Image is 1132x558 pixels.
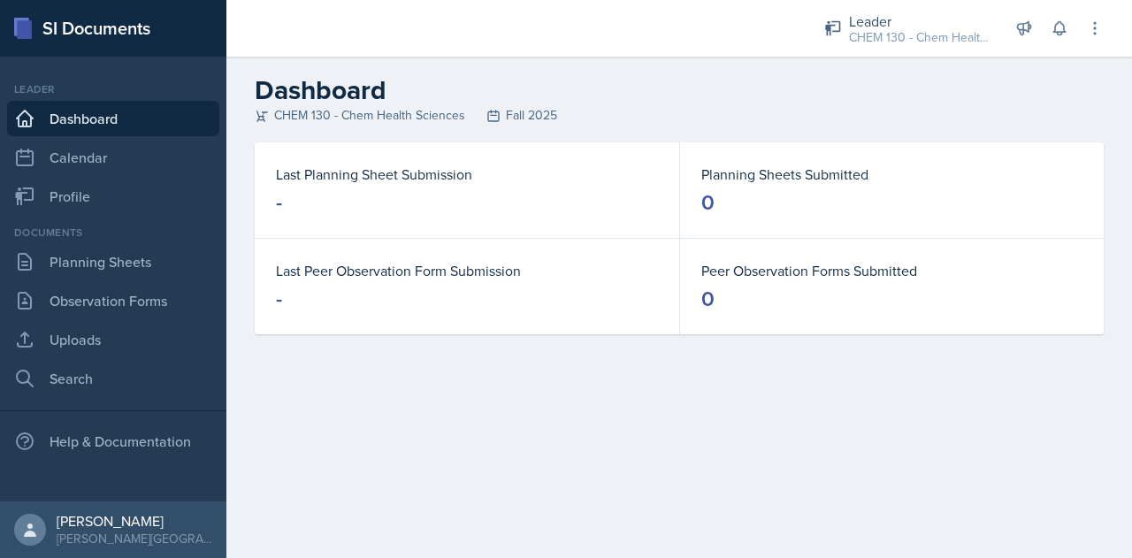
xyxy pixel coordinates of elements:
a: Profile [7,179,219,214]
div: [PERSON_NAME][GEOGRAPHIC_DATA] [57,530,212,547]
div: Documents [7,225,219,241]
a: Calendar [7,140,219,175]
div: 0 [701,188,715,217]
div: CHEM 130 - Chem Health Sciences Fall 2025 [255,106,1104,125]
h2: Dashboard [255,74,1104,106]
div: CHEM 130 - Chem Health Sciences / Fall 2025 [849,28,990,47]
a: Planning Sheets [7,244,219,279]
div: Leader [849,11,990,32]
div: [PERSON_NAME] [57,512,212,530]
a: Uploads [7,322,219,357]
div: Help & Documentation [7,424,219,459]
dt: Peer Observation Forms Submitted [701,260,1082,281]
dt: Planning Sheets Submitted [701,164,1082,185]
dt: Last Planning Sheet Submission [276,164,658,185]
a: Search [7,361,219,396]
div: Leader [7,81,219,97]
div: 0 [701,285,715,313]
a: Observation Forms [7,283,219,318]
a: Dashboard [7,101,219,136]
dt: Last Peer Observation Form Submission [276,260,658,281]
div: - [276,285,282,313]
div: - [276,188,282,217]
